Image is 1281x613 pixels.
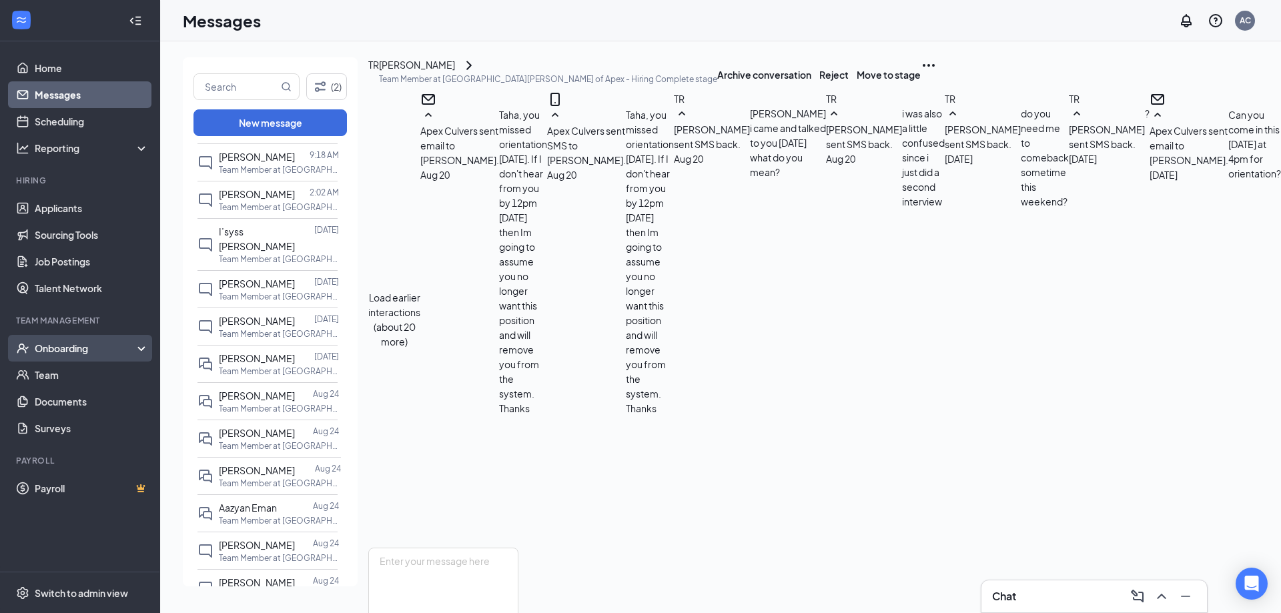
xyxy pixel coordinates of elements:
[313,575,339,586] p: Aug 24
[674,151,703,166] span: Aug 20
[197,468,213,484] svg: DoubleChat
[35,586,128,600] div: Switch to admin view
[826,123,902,150] span: [PERSON_NAME] sent SMS back.
[315,463,341,474] p: Aug 24
[1150,167,1178,182] span: [DATE]
[219,328,339,340] p: Team Member at [GEOGRAPHIC_DATA][PERSON_NAME] of Apex
[626,109,674,414] span: Taha, you missed orientation [DATE]. If I don't hear from you by 12pm [DATE] then Im going to ass...
[219,188,295,200] span: [PERSON_NAME]
[420,91,436,107] svg: Email
[35,108,149,135] a: Scheduling
[15,13,28,27] svg: WorkstreamLogo
[379,57,455,73] div: [PERSON_NAME]
[197,580,213,596] svg: ChatInactive
[547,167,576,182] span: Aug 20
[420,167,450,182] span: Aug 20
[312,79,328,95] svg: Filter
[314,224,339,235] p: [DATE]
[313,538,339,549] p: Aug 24
[1150,107,1166,123] svg: SmallChevronUp
[35,388,149,415] a: Documents
[219,151,295,163] span: [PERSON_NAME]
[826,151,855,166] span: Aug 20
[992,589,1016,604] h3: Chat
[35,362,149,388] a: Team
[16,315,146,326] div: Team Management
[314,276,339,287] p: [DATE]
[219,253,339,265] p: Team Member at [GEOGRAPHIC_DATA][PERSON_NAME] of Apex
[35,221,149,248] a: Sourcing Tools
[219,539,295,551] span: [PERSON_NAME]
[674,123,750,150] span: [PERSON_NAME] sent SMS back.
[35,55,149,81] a: Home
[197,155,213,171] svg: ChatInactive
[313,388,339,400] p: Aug 24
[857,57,921,91] button: Move to stage
[1150,91,1166,107] svg: Email
[750,107,826,178] span: [PERSON_NAME] i came and talked to you [DATE] what do you mean?
[35,475,149,502] a: PayrollCrown
[420,125,499,166] span: Apex Culvers sent email to [PERSON_NAME].
[197,281,213,297] svg: ChatInactive
[35,275,149,301] a: Talent Network
[379,73,717,85] p: Team Member at [GEOGRAPHIC_DATA][PERSON_NAME] of Apex - Hiring Complete stage
[197,506,213,522] svg: DoubleChat
[35,248,149,275] a: Job Postings
[1151,586,1172,607] button: ChevronUp
[197,319,213,335] svg: ChatInactive
[129,14,142,27] svg: Collapse
[921,57,937,73] svg: Ellipses
[945,106,961,122] svg: SmallChevronUp
[945,91,1069,106] div: TR
[1175,586,1196,607] button: Minimize
[945,123,1021,150] span: [PERSON_NAME] sent SMS back.
[1240,15,1251,26] div: AC
[1069,91,1150,106] div: TR
[310,149,339,161] p: 9:18 AM
[1236,568,1268,600] div: Open Intercom Messenger
[197,192,213,208] svg: ChatInactive
[547,125,626,166] span: Apex Culvers sent SMS to [PERSON_NAME].
[35,141,149,155] div: Reporting
[902,107,945,207] span: i was also a little confused since i just did a second interview
[1130,588,1146,604] svg: ComposeMessage
[420,107,436,123] svg: SmallChevronUp
[826,106,842,122] svg: SmallChevronUp
[219,440,339,452] p: Team Member at [GEOGRAPHIC_DATA][PERSON_NAME] of Apex
[314,314,339,325] p: [DATE]
[1154,588,1170,604] svg: ChevronUp
[313,500,339,512] p: Aug 24
[1228,109,1281,179] span: Can you come in this [DATE] at 4pm for orientation?
[194,74,278,99] input: Search
[306,73,347,100] button: Filter (2)
[1069,123,1145,150] span: [PERSON_NAME] sent SMS back.
[35,342,137,355] div: Onboarding
[314,351,339,362] p: [DATE]
[945,151,973,166] span: [DATE]
[219,225,295,252] span: I’syss [PERSON_NAME]
[461,57,477,73] svg: ChevronRight
[35,415,149,442] a: Surveys
[219,427,295,439] span: [PERSON_NAME]
[826,91,945,106] div: TR
[1208,13,1224,29] svg: QuestionInfo
[547,91,563,107] svg: MobileSms
[1178,13,1194,29] svg: Notifications
[310,187,339,198] p: 2:02 AM
[547,107,563,123] svg: SmallChevronUp
[499,109,547,414] span: Taha, you missed orientation [DATE]. If I don't hear from you by 12pm [DATE] then Im going to ass...
[1127,586,1148,607] button: ComposeMessage
[313,426,339,437] p: Aug 24
[281,81,292,92] svg: MagnifyingGlass
[219,515,339,526] p: Team Member at [GEOGRAPHIC_DATA][PERSON_NAME] of Apex
[16,342,29,355] svg: UserCheck
[35,195,149,221] a: Applicants
[717,57,811,91] button: Archive conversation
[219,403,339,414] p: Team Member at [GEOGRAPHIC_DATA][PERSON_NAME] of Apex
[219,291,339,302] p: Team Member at [GEOGRAPHIC_DATA][PERSON_NAME] of Apex
[197,237,213,253] svg: ChatInactive
[674,91,826,106] div: TR
[16,455,146,466] div: Payroll
[219,576,295,588] span: [PERSON_NAME]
